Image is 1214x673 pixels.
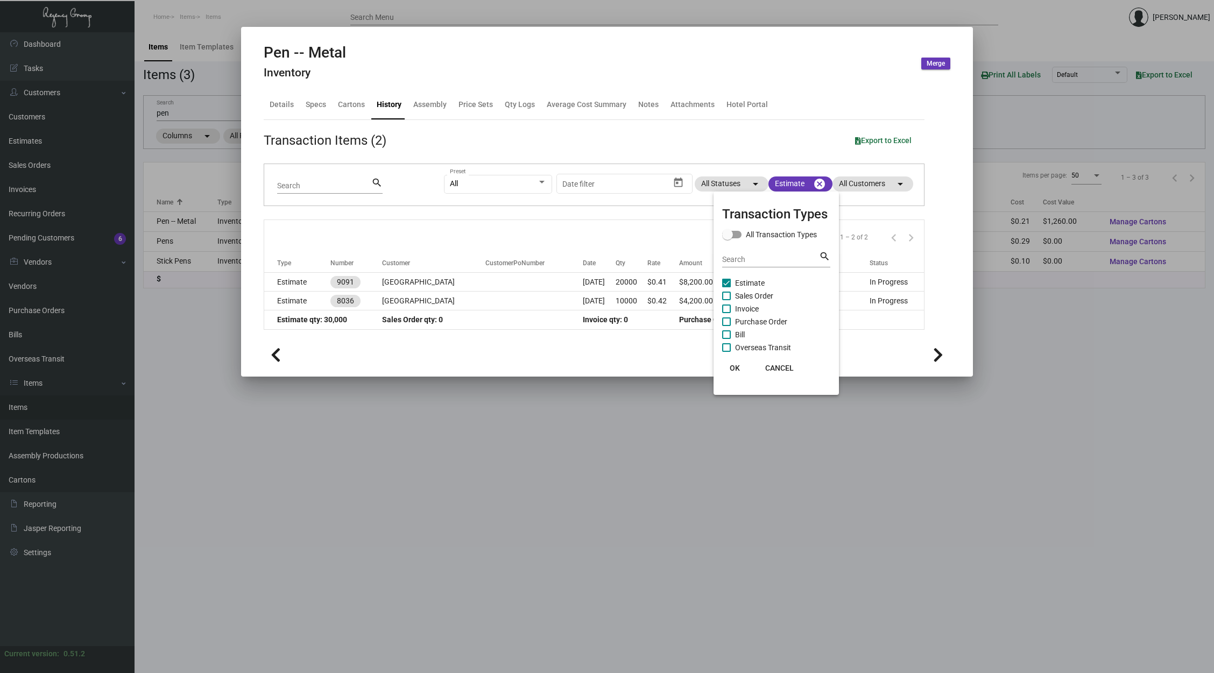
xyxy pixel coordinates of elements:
[735,328,745,341] span: Bill
[730,364,740,372] span: OK
[765,364,794,372] span: CANCEL
[735,289,773,302] span: Sales Order
[735,315,787,328] span: Purchase Order
[722,204,830,224] mat-card-title: Transaction Types
[735,277,765,289] span: Estimate
[735,341,791,354] span: Overseas Transit
[735,302,759,315] span: Invoice
[757,358,802,378] button: CANCEL
[4,648,59,660] div: Current version:
[819,250,830,263] mat-icon: search
[746,228,817,241] span: All Transaction Types
[718,358,752,378] button: OK
[63,648,85,660] div: 0.51.2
